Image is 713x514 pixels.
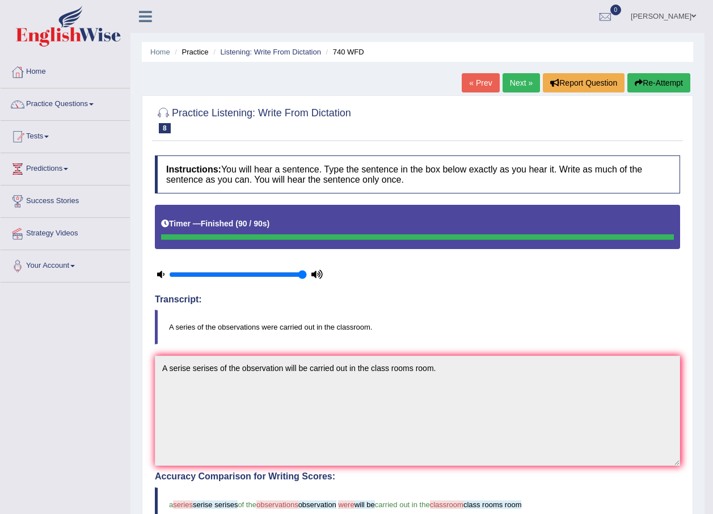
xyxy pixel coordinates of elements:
span: carried out in the [375,500,430,509]
a: Home [150,48,170,56]
a: Predictions [1,153,130,182]
a: Listening: Write From Dictation [220,48,321,56]
h5: Timer — [161,220,269,228]
b: ( [235,219,238,228]
a: Tests [1,121,130,149]
button: Report Question [543,73,625,92]
b: ) [267,219,270,228]
span: serise serises [193,500,238,509]
span: a [169,500,173,509]
a: Practice Questions [1,89,130,117]
li: 740 WFD [323,47,364,57]
h4: Transcript: [155,294,680,305]
h2: Practice Listening: Write From Dictation [155,105,351,133]
span: observation [298,500,336,509]
a: Home [1,56,130,85]
b: Finished [201,219,234,228]
h4: You will hear a sentence. Type the sentence in the box below exactly as you hear it. Write as muc... [155,155,680,193]
span: class rooms room [463,500,522,509]
h4: Accuracy Comparison for Writing Scores: [155,471,680,482]
button: Re-Attempt [627,73,690,92]
b: 90 / 90s [238,219,267,228]
span: observations [256,500,298,509]
span: will be [355,500,375,509]
a: Your Account [1,250,130,279]
span: of the [238,500,256,509]
li: Practice [172,47,208,57]
span: classroom [430,500,463,509]
a: Success Stories [1,186,130,214]
a: « Prev [462,73,499,92]
span: were [338,500,354,509]
b: Instructions: [166,165,221,174]
span: 0 [610,5,622,15]
a: Strategy Videos [1,218,130,246]
span: 8 [159,123,171,133]
span: series [173,500,193,509]
blockquote: A series of the observations were carried out in the classroom. [155,310,680,344]
a: Next » [503,73,540,92]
